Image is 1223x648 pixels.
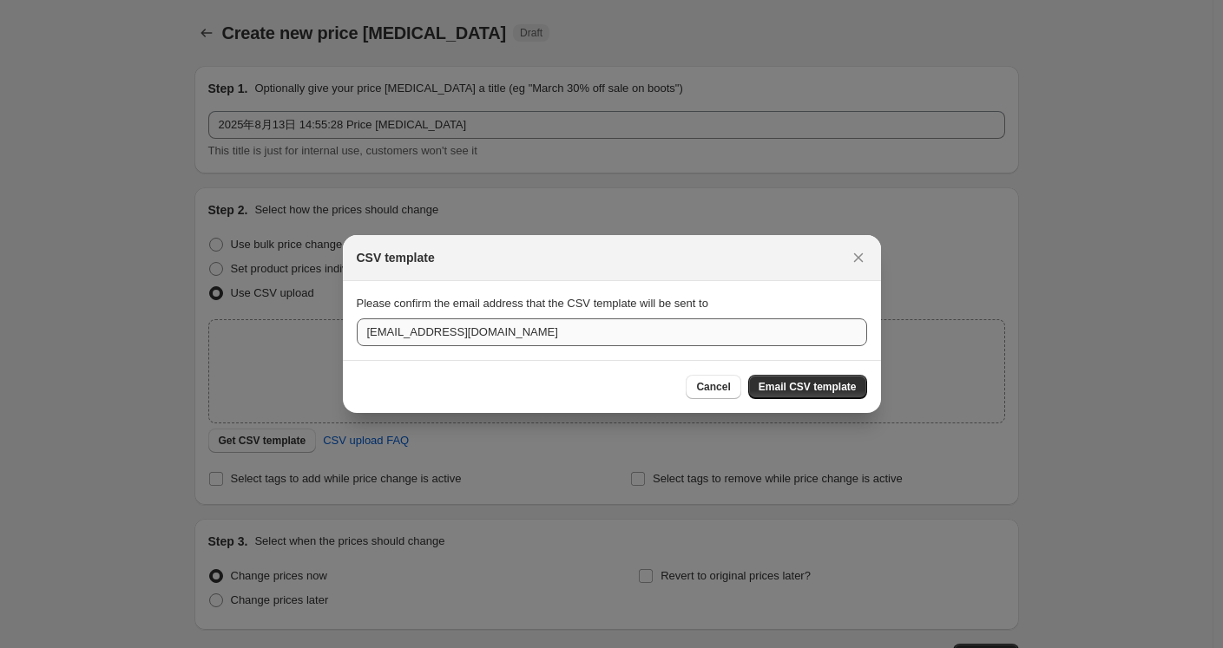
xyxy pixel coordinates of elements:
[748,375,867,399] button: Email CSV template
[696,380,730,394] span: Cancel
[357,249,435,266] h2: CSV template
[759,380,857,394] span: Email CSV template
[357,297,708,310] span: Please confirm the email address that the CSV template will be sent to
[686,375,740,399] button: Cancel
[846,245,871,270] button: Close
